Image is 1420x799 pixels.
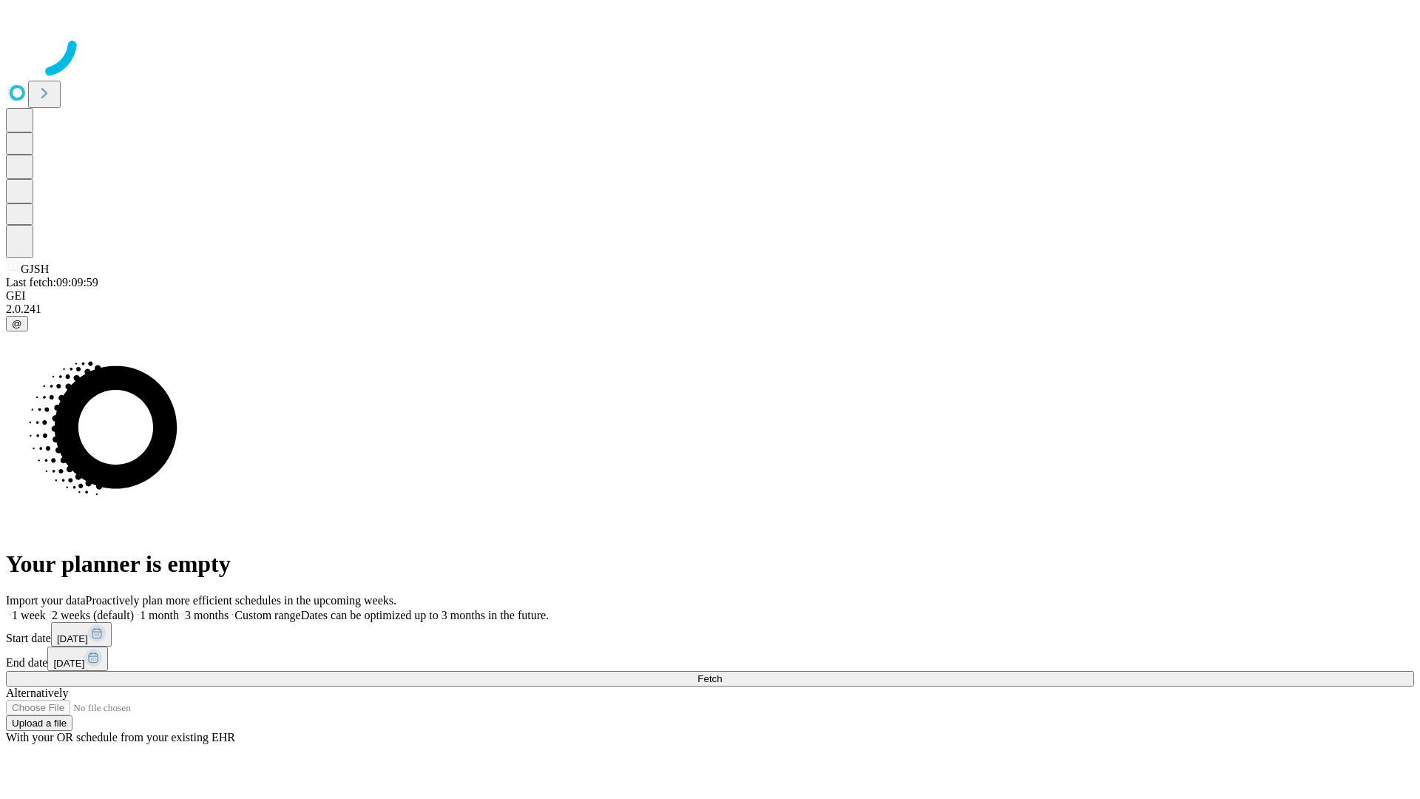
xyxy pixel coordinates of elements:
[6,316,28,331] button: @
[6,731,235,744] span: With your OR schedule from your existing EHR
[6,289,1414,303] div: GEI
[234,609,300,621] span: Custom range
[57,633,88,644] span: [DATE]
[6,550,1414,578] h1: Your planner is empty
[6,671,1414,687] button: Fetch
[12,609,46,621] span: 1 week
[697,673,722,684] span: Fetch
[47,647,108,671] button: [DATE]
[6,276,98,289] span: Last fetch: 09:09:59
[6,715,72,731] button: Upload a file
[301,609,549,621] span: Dates can be optimized up to 3 months in the future.
[86,594,396,607] span: Proactively plan more efficient schedules in the upcoming weeks.
[6,647,1414,671] div: End date
[6,622,1414,647] div: Start date
[185,609,229,621] span: 3 months
[6,303,1414,316] div: 2.0.241
[53,658,84,669] span: [DATE]
[21,263,49,275] span: GJSH
[52,609,134,621] span: 2 weeks (default)
[12,318,22,329] span: @
[51,622,112,647] button: [DATE]
[140,609,179,621] span: 1 month
[6,687,68,699] span: Alternatively
[6,594,86,607] span: Import your data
